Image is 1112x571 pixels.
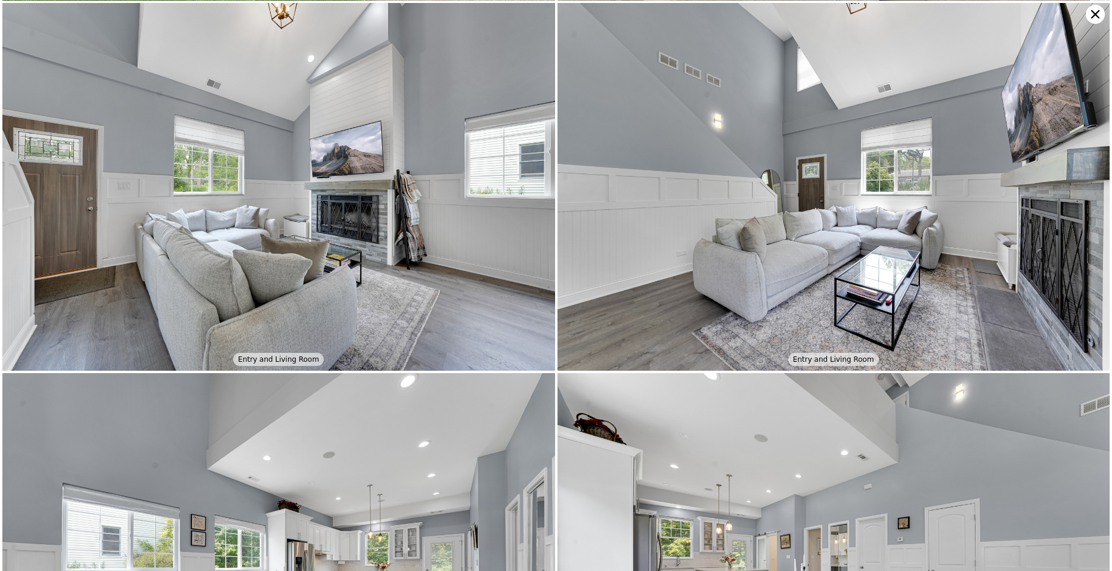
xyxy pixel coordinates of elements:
[233,353,324,366] div: Entry and Living Room
[2,3,555,371] img: Entry and Living Room
[788,353,879,366] div: Entry and Living Room
[557,3,1110,371] img: Entry and Living Room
